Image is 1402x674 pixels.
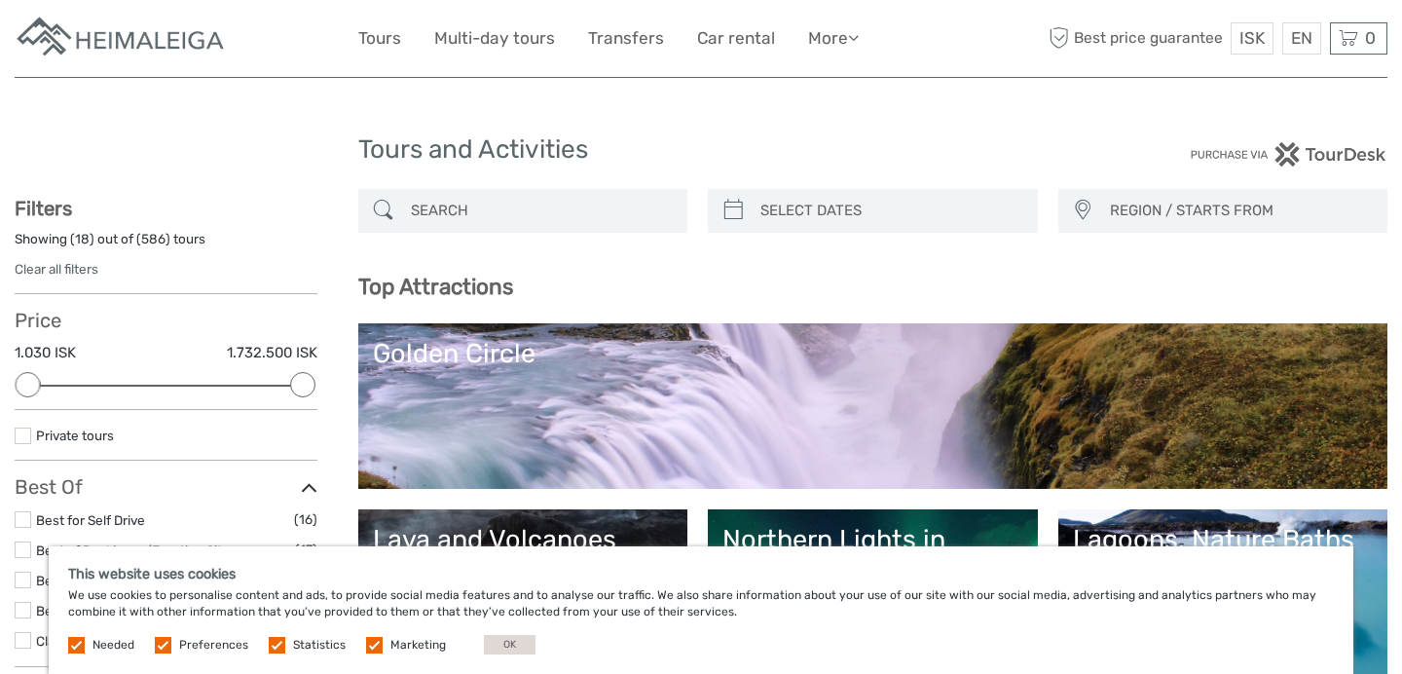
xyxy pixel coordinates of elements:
input: SEARCH [403,194,679,228]
h3: Price [15,309,317,332]
a: Golden Circle [373,338,1374,474]
a: More [808,24,859,53]
a: Classic Tours [36,633,115,649]
a: Clear all filters [15,261,98,277]
label: 1.732.500 ISK [227,343,317,363]
strong: Filters [15,197,72,220]
label: Statistics [293,637,346,654]
a: Multi-day tours [434,24,555,53]
a: Best for Self Drive [36,512,145,528]
a: Best of Summer [36,573,134,588]
a: Tours [358,24,401,53]
div: Northern Lights in [GEOGRAPHIC_DATA] [722,524,1023,587]
label: 1.030 ISK [15,343,76,363]
b: Top Attractions [358,274,513,300]
label: Preferences [179,637,248,654]
span: (16) [294,508,317,531]
h5: This website uses cookies [68,566,1334,582]
div: Lava and Volcanoes [373,524,674,555]
label: 18 [75,230,90,248]
a: Private tours [36,428,114,443]
input: SELECT DATES [753,194,1028,228]
a: Lagoons, Nature Baths and Spas [1073,524,1374,660]
span: ISK [1239,28,1265,48]
label: Marketing [390,637,446,654]
a: Best of Winter [36,603,122,618]
img: Apartments in Reykjavik [15,15,229,62]
div: We use cookies to personalise content and ads, to provide social media features and to analyse ou... [49,546,1353,674]
a: Car rental [697,24,775,53]
span: Best price guarantee [1045,22,1227,55]
a: Transfers [588,24,664,53]
div: Golden Circle [373,338,1374,369]
h3: Best Of [15,475,317,499]
span: (17) [295,539,317,561]
a: Best of Reykjanes/Eruption Sites [36,543,237,558]
img: PurchaseViaTourDesk.png [1190,142,1387,167]
button: OK [484,635,535,655]
h1: Tours and Activities [358,134,1045,166]
a: Lava and Volcanoes [373,524,674,660]
button: REGION / STARTS FROM [1101,195,1379,227]
span: 0 [1362,28,1379,48]
a: Northern Lights in [GEOGRAPHIC_DATA] [722,524,1023,660]
label: 586 [141,230,166,248]
div: EN [1282,22,1321,55]
label: Needed [92,637,134,654]
div: Lagoons, Nature Baths and Spas [1073,524,1374,587]
div: Showing ( ) out of ( ) tours [15,230,317,260]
